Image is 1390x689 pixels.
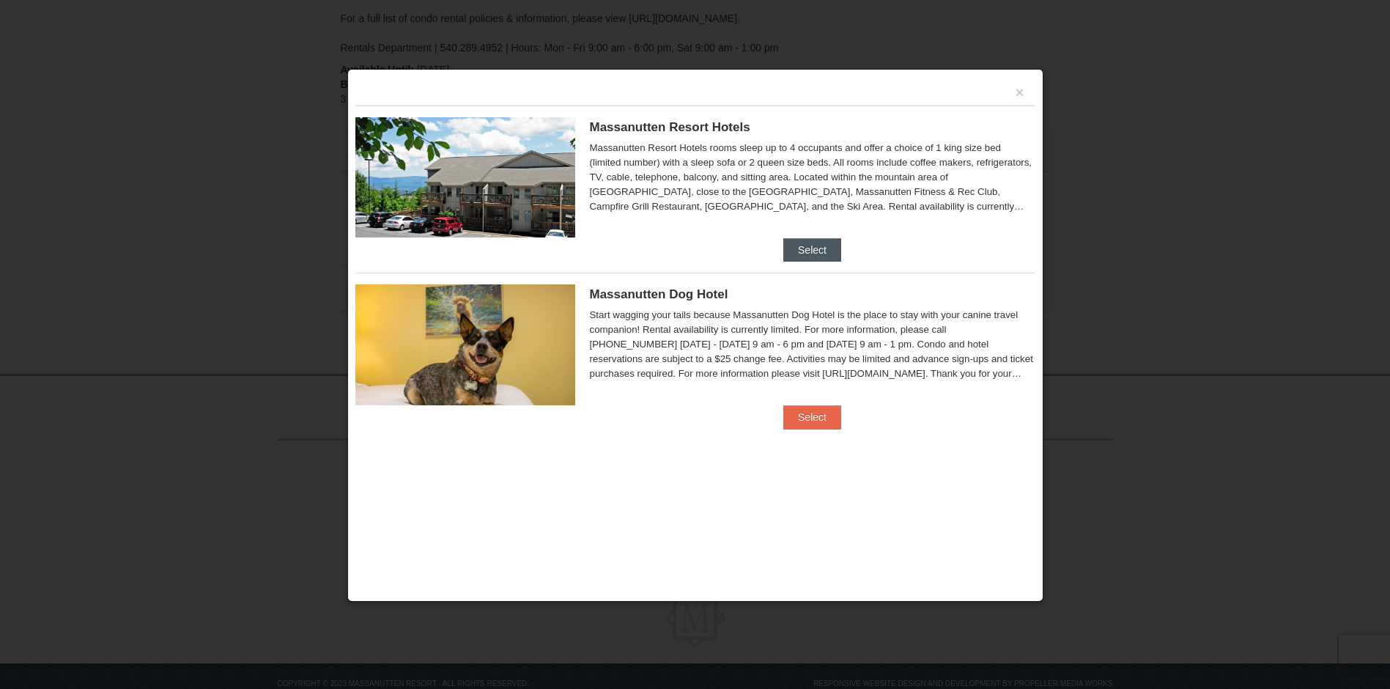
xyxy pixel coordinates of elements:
button: × [1016,85,1024,100]
button: Select [783,405,841,429]
span: Massanutten Dog Hotel [590,287,728,301]
button: Select [783,238,841,262]
img: 27428181-5-81c892a3.jpg [355,284,575,405]
span: Massanutten Resort Hotels [590,120,750,134]
img: 19219026-1-e3b4ac8e.jpg [355,117,575,237]
div: Massanutten Resort Hotels rooms sleep up to 4 occupants and offer a choice of 1 king size bed (li... [590,141,1035,214]
div: Start wagging your tails because Massanutten Dog Hotel is the place to stay with your canine trav... [590,308,1035,381]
